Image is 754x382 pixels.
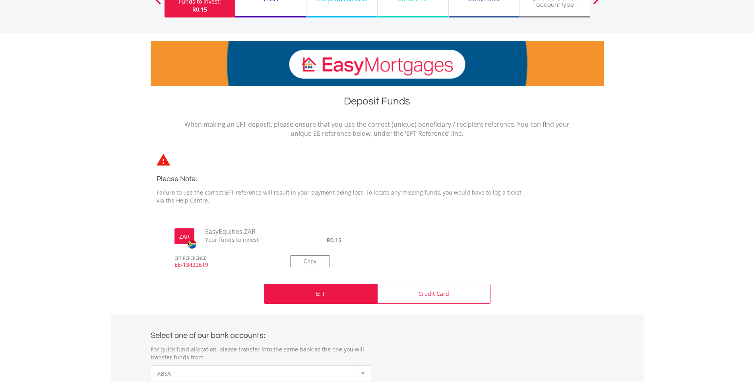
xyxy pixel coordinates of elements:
[179,233,190,241] label: ZAR
[157,174,530,185] h3: Please Note:
[157,154,170,166] img: statements-icon-error-satrix.svg
[151,329,265,340] label: Select one of our bank accounts:
[157,366,353,382] span: ABSA
[151,345,371,361] p: For quick fund allocation, please transfer into the same bank as the one you will transfer funds ...
[184,120,570,138] p: When making an EFT deposit, please ensure that you use the correct (unique) beneficiary / recipie...
[199,236,279,244] span: Your funds to invest
[151,94,604,112] h1: Deposit Funds
[169,244,278,261] span: EFT REFERENCE
[169,261,278,276] span: EE-13422619
[290,255,330,267] button: Copy
[192,6,207,13] span: R0.15
[419,290,449,298] p: Credit Card
[316,290,325,298] p: EFT
[199,227,279,236] span: EasyEquities ZAR
[157,189,530,205] p: Failure to use the correct EFT reference will result in your payment being lost. To locate any mi...
[327,236,341,244] span: R0.15
[151,41,604,86] img: EasyMortage Promotion Banner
